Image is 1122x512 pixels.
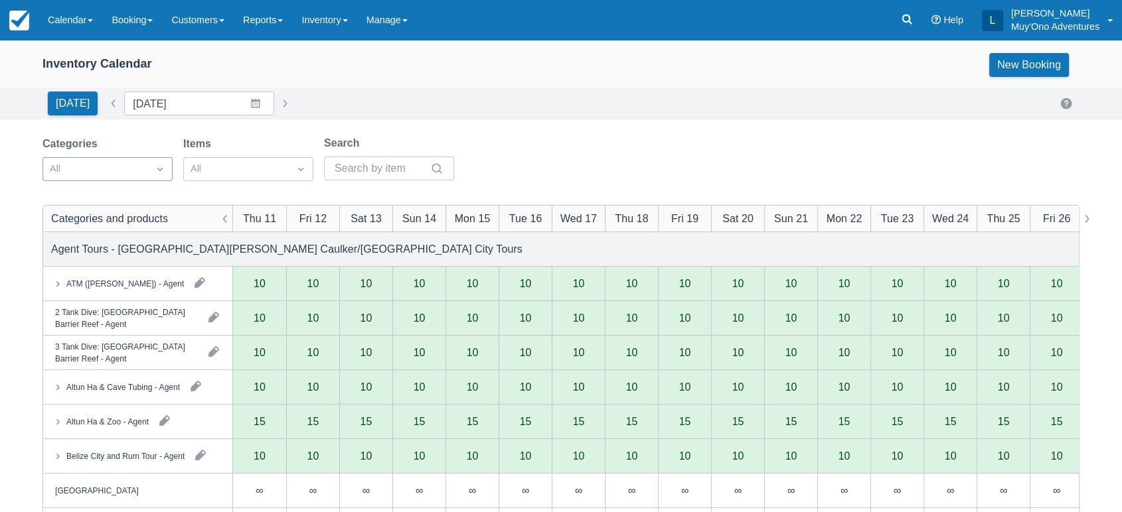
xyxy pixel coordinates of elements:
[520,278,532,288] div: 10
[445,474,499,508] div: ∞
[414,381,426,392] div: 10
[626,450,638,461] div: 10
[931,15,941,25] i: Help
[817,474,870,508] div: ∞
[982,10,1003,31] div: L
[1051,450,1063,461] div: 10
[977,336,1030,370] div: 10
[787,485,795,495] div: ∞
[414,450,426,461] div: 10
[764,301,817,336] div: 10
[233,336,286,370] div: 10
[573,312,585,323] div: 10
[945,416,957,426] div: 15
[254,347,266,357] div: 10
[254,381,266,392] div: 10
[414,278,426,288] div: 10
[307,312,319,323] div: 10
[520,312,532,323] div: 10
[839,312,850,323] div: 10
[998,416,1010,426] div: 15
[732,450,744,461] div: 10
[499,301,552,336] div: 10
[732,416,744,426] div: 15
[1011,20,1099,33] p: Muy'Ono Adventures
[679,450,691,461] div: 10
[307,381,319,392] div: 10
[870,336,923,370] div: 10
[499,474,552,508] div: ∞
[455,210,491,226] div: Mon 15
[839,450,850,461] div: 10
[932,210,969,226] div: Wed 24
[679,278,691,288] div: 10
[722,210,754,226] div: Sat 20
[467,450,479,461] div: 10
[892,450,904,461] div: 10
[392,474,445,508] div: ∞
[467,278,479,288] div: 10
[892,312,904,323] div: 10
[469,485,476,495] div: ∞
[679,347,691,357] div: 10
[307,278,319,288] div: 10
[923,336,977,370] div: 10
[923,474,977,508] div: ∞
[626,381,638,392] div: 10
[520,347,532,357] div: 10
[1030,474,1083,508] div: ∞
[892,278,904,288] div: 10
[658,474,711,508] div: ∞
[1030,336,1083,370] div: 10
[522,485,529,495] div: ∞
[575,485,582,495] div: ∞
[414,416,426,426] div: 15
[945,312,957,323] div: 10
[361,347,372,357] div: 10
[392,301,445,336] div: 10
[945,450,957,461] div: 10
[339,474,392,508] div: ∞
[732,278,744,288] div: 10
[573,381,585,392] div: 10
[626,347,638,357] div: 10
[55,306,198,330] div: 2 Tank Dive: [GEOGRAPHIC_DATA] Barrier Reef - Agent
[711,336,764,370] div: 10
[605,474,658,508] div: ∞
[679,381,691,392] div: 10
[1051,416,1063,426] div: 15
[679,312,691,323] div: 10
[66,450,185,462] div: Belize City and Rum Tour - Agent
[987,210,1020,226] div: Thu 25
[573,278,585,288] div: 10
[817,336,870,370] div: 10
[998,312,1010,323] div: 10
[626,416,638,426] div: 15
[839,381,850,392] div: 10
[943,15,963,25] span: Help
[945,278,957,288] div: 10
[416,485,423,495] div: ∞
[55,340,198,364] div: 3 Tank Dive: [GEOGRAPHIC_DATA] Barrier Reef - Agent
[785,278,797,288] div: 10
[998,347,1010,357] div: 10
[243,210,276,226] div: Thu 11
[254,450,266,461] div: 10
[552,301,605,336] div: 10
[1030,301,1083,336] div: 10
[1000,485,1007,495] div: ∞
[42,56,152,72] div: Inventory Calendar
[233,301,286,336] div: 10
[66,381,180,393] div: Altun Ha & Cave Tubing - Agent
[841,485,848,495] div: ∞
[362,485,370,495] div: ∞
[286,474,339,508] div: ∞
[732,381,744,392] div: 10
[892,347,904,357] div: 10
[839,347,850,357] div: 10
[51,241,522,257] div: Agent Tours - [GEOGRAPHIC_DATA][PERSON_NAME] Caulker/[GEOGRAPHIC_DATA] City Tours
[414,347,426,357] div: 10
[658,336,711,370] div: 10
[51,210,168,226] div: Categories and products
[785,347,797,357] div: 10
